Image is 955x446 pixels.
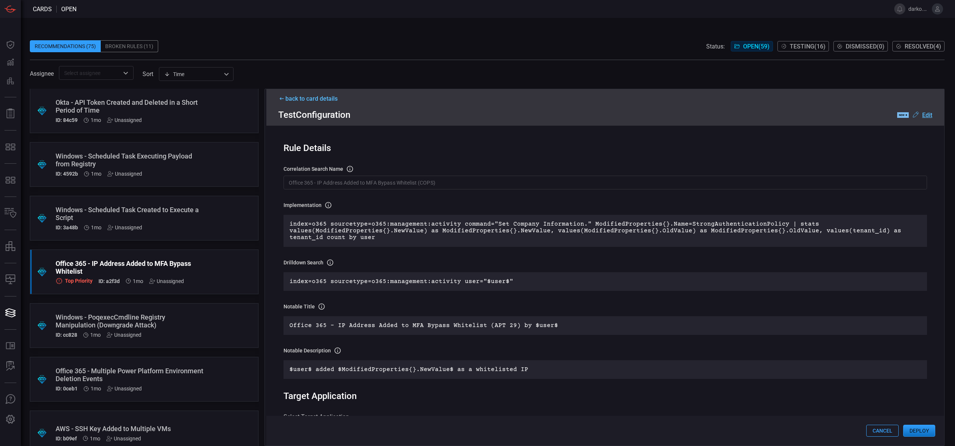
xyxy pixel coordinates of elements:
[1,357,19,375] button: ALERT ANALYSIS
[743,43,770,50] span: Open ( 59 )
[91,117,101,123] span: Aug 18, 2025 5:39 PM
[284,304,315,310] h3: Notable Title
[905,43,941,50] span: Resolved ( 4 )
[107,386,142,392] div: Unassigned
[866,425,899,437] button: Cancel
[284,176,927,189] input: Correlation search name
[284,391,927,401] div: Target Application
[892,41,945,51] button: Resolved(4)
[1,54,19,72] button: Detections
[1,304,19,322] button: Cards
[30,70,54,77] span: Assignee
[101,40,158,52] div: Broken Rules (11)
[1,411,19,428] button: Preferences
[903,425,935,437] button: Deploy
[833,41,888,51] button: Dismissed(0)
[289,366,921,373] p: $user$ added $ModifiedProperties{}.NewValue$ as a whitelisted IP
[30,40,101,52] div: Recommendations (75)
[1,238,19,255] button: assets
[56,152,204,168] div: Windows - Scheduled Task Executing Payload from Registry
[284,413,927,420] label: Select Target Application
[56,206,204,222] div: Windows - Scheduled Task Created to Execute a Script
[56,98,204,114] div: Okta - API Token Created and Deleted in a Short Period of Time
[731,41,773,51] button: Open(59)
[61,68,119,78] input: Select assignee
[284,166,343,172] h3: correlation search Name
[56,425,204,433] div: AWS - SSH Key Added to Multiple VMs
[1,36,19,54] button: Dashboard
[107,117,142,123] div: Unassigned
[91,224,101,230] span: Aug 18, 2025 5:30 PM
[289,278,921,285] p: index=o365 sourcetype=o365:management:activity user="$user$"
[1,204,19,222] button: Inventory
[107,224,142,230] div: Unassigned
[143,70,153,78] label: sort
[106,436,141,442] div: Unassigned
[56,386,78,392] h5: ID: 0ceb1
[1,105,19,123] button: Reports
[1,271,19,289] button: Compliance Monitoring
[56,313,204,329] div: Windows - PoqexecCmdline Registry Manipulation (Downgrade Attack)
[278,110,932,120] div: Test Configuration
[56,117,78,123] h5: ID: 84c59
[56,277,93,285] div: Top Priority
[790,43,826,50] span: Testing ( 16 )
[107,171,142,177] div: Unassigned
[284,143,927,153] div: Rule Details
[149,278,184,284] div: Unassigned
[922,111,932,119] u: Edit
[33,6,52,13] span: Cards
[56,436,77,442] h5: ID: b09ef
[107,332,141,338] div: Unassigned
[98,278,120,285] h5: ID: a2f3d
[278,95,932,102] div: back to card details
[284,348,331,354] h3: Notable Description
[289,322,921,329] p: Office 365 - IP Address Added to MFA Bypass Whitelist (APT 29) by $user$
[846,43,884,50] span: Dismissed ( 0 )
[56,171,78,177] h5: ID: 4592b
[908,6,929,12] span: darko.blagojevic
[284,260,323,266] h3: Drilldown search
[1,171,19,189] button: MITRE - Detection Posture
[1,390,19,408] button: Ask Us A Question
[91,386,101,392] span: Aug 11, 2025 2:11 PM
[61,6,76,13] span: open
[1,72,19,89] button: Preventions
[284,202,322,208] h3: Implementation
[1,337,19,355] button: Rule Catalog
[120,68,131,78] button: Open
[56,332,77,338] h5: ID: cc828
[133,278,143,284] span: Aug 11, 2025 2:15 PM
[90,332,101,338] span: Aug 11, 2025 2:15 PM
[706,43,725,50] span: Status:
[91,171,101,177] span: Aug 18, 2025 5:30 PM
[56,260,204,275] div: Office 365 - IP Address Added to MFA Bypass Whitelist
[90,436,100,442] span: Aug 11, 2025 2:11 PM
[164,70,222,78] div: Time
[56,224,78,230] h5: ID: 3a48b
[289,221,921,241] p: index=o365 sourcetype=o365:management:activity command="Set Company Information." ModifiedPropert...
[56,367,204,383] div: Office 365 - Multiple Power Platform Environment Deletion Events
[1,138,19,156] button: MITRE - Exposures
[777,41,829,51] button: Testing(16)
